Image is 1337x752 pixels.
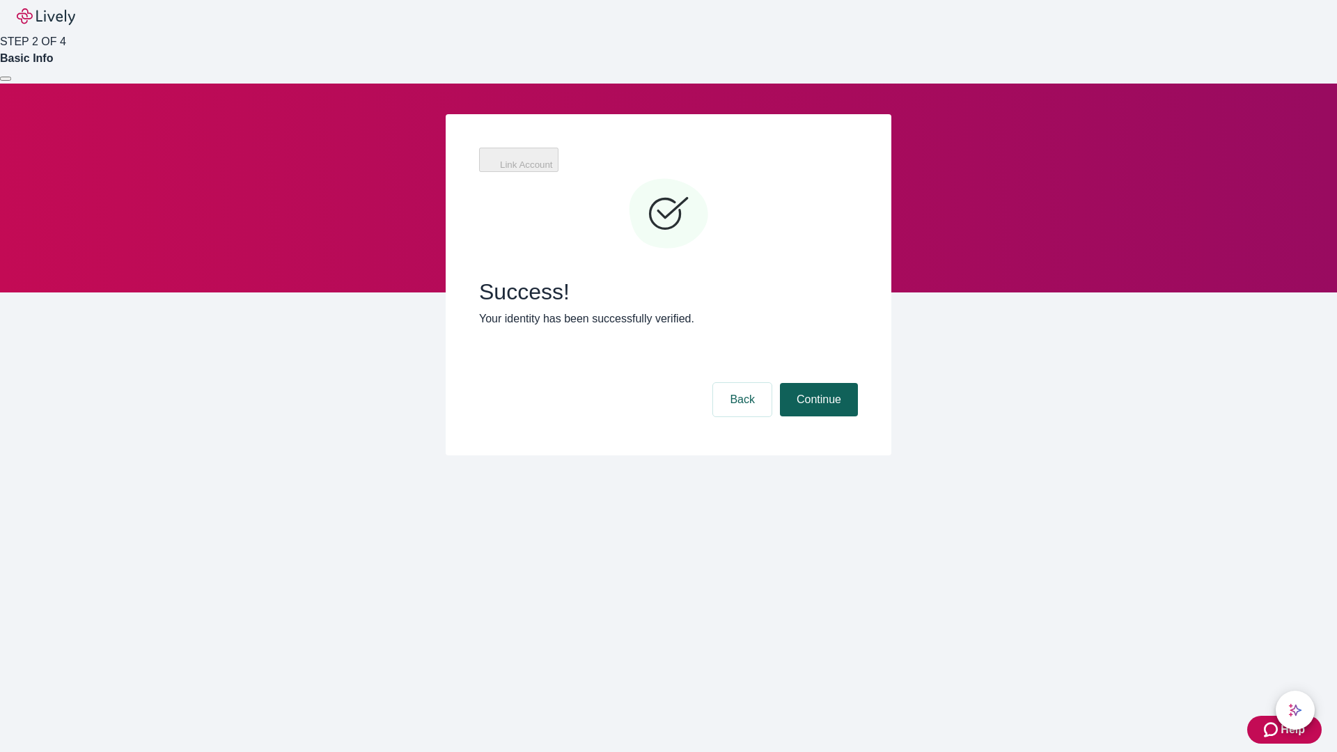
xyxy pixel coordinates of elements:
[1264,721,1281,738] svg: Zendesk support icon
[479,311,858,327] p: Your identity has been successfully verified.
[479,148,558,172] button: Link Account
[627,173,710,256] svg: Checkmark icon
[1247,716,1322,744] button: Zendesk support iconHelp
[1288,703,1302,717] svg: Lively AI Assistant
[713,383,772,416] button: Back
[17,8,75,25] img: Lively
[479,279,858,305] span: Success!
[780,383,858,416] button: Continue
[1276,691,1315,730] button: chat
[1281,721,1305,738] span: Help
